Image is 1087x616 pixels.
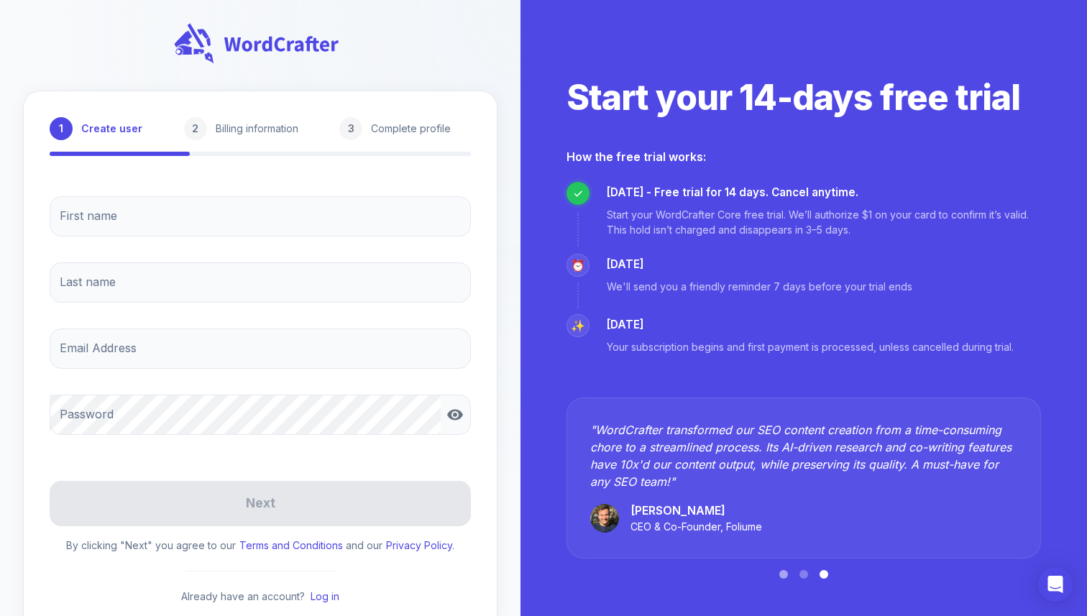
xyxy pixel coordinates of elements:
[607,257,912,273] p: [DATE]
[567,254,590,277] div: ⏰
[311,590,339,602] a: Log in
[184,117,207,140] div: 2
[567,149,1041,165] h2: How the free trial works:
[371,121,451,137] p: Complete profile
[386,539,452,551] a: Privacy Policy
[567,314,590,337] div: ✨
[567,182,590,205] div: ✓
[607,339,1014,354] p: Your subscription begins and first payment is processed, unless cancelled during trial.
[567,75,1041,120] h2: Start your 14-days free trial
[607,317,1014,334] p: [DATE]
[50,117,73,140] div: 1
[607,207,1041,237] p: Start your WordCrafter Core free trial. We’ll authorize $1 on your card to confirm it’s valid. Th...
[607,279,912,294] p: We'll send you a friendly reminder 7 days before your trial ends
[66,538,454,553] p: By clicking "Next" you agree to our and our .
[607,185,1041,201] p: [DATE] - Free trial for 14 days. Cancel anytime.
[1038,567,1073,602] div: Open Intercom Messenger
[216,121,298,137] p: Billing information
[81,121,142,137] p: Create user
[590,421,1017,490] p: " WordCrafter transformed our SEO content creation from a time-consuming chore to a streamlined p...
[630,519,762,535] p: CEO & Co-Founder, Foliume
[339,117,362,140] div: 3
[181,589,339,604] p: Already have an account?
[590,504,619,533] img: martin-fagioli.png
[239,539,343,551] a: Terms and Conditions
[630,502,762,519] p: [PERSON_NAME]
